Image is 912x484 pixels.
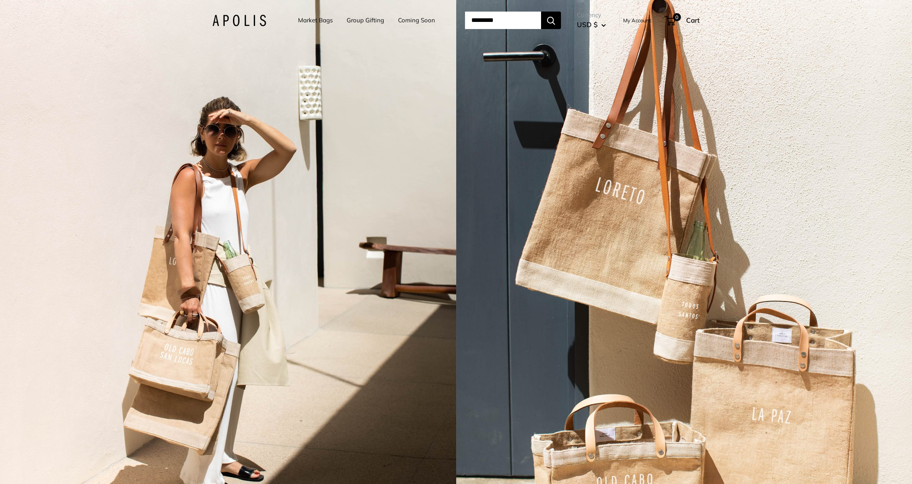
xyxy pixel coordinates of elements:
img: Apolis [212,15,266,26]
button: Search [541,12,561,29]
a: Group Gifting [347,15,384,26]
span: Cart [686,16,700,24]
button: USD $ [577,18,606,31]
a: 0 Cart [665,14,700,27]
input: Search... [465,12,541,29]
a: Market Bags [298,15,333,26]
a: My Account [623,16,651,25]
a: Coming Soon [398,15,435,26]
span: 0 [673,13,681,21]
span: USD $ [577,20,598,29]
span: Currency [577,10,606,21]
